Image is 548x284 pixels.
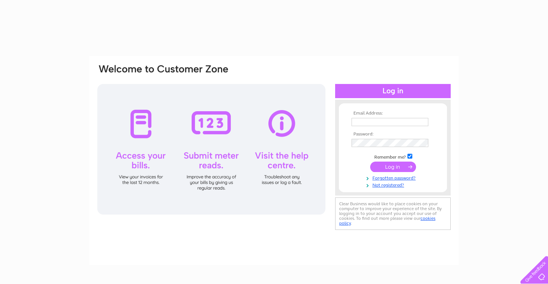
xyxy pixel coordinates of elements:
[350,111,436,116] th: Email Address:
[350,153,436,160] td: Remember me?
[335,197,451,230] div: Clear Business would like to place cookies on your computer to improve your experience of the sit...
[370,162,416,172] input: Submit
[352,174,436,181] a: Forgotten password?
[350,132,436,137] th: Password:
[339,216,435,226] a: cookies policy
[352,181,436,188] a: Not registered?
